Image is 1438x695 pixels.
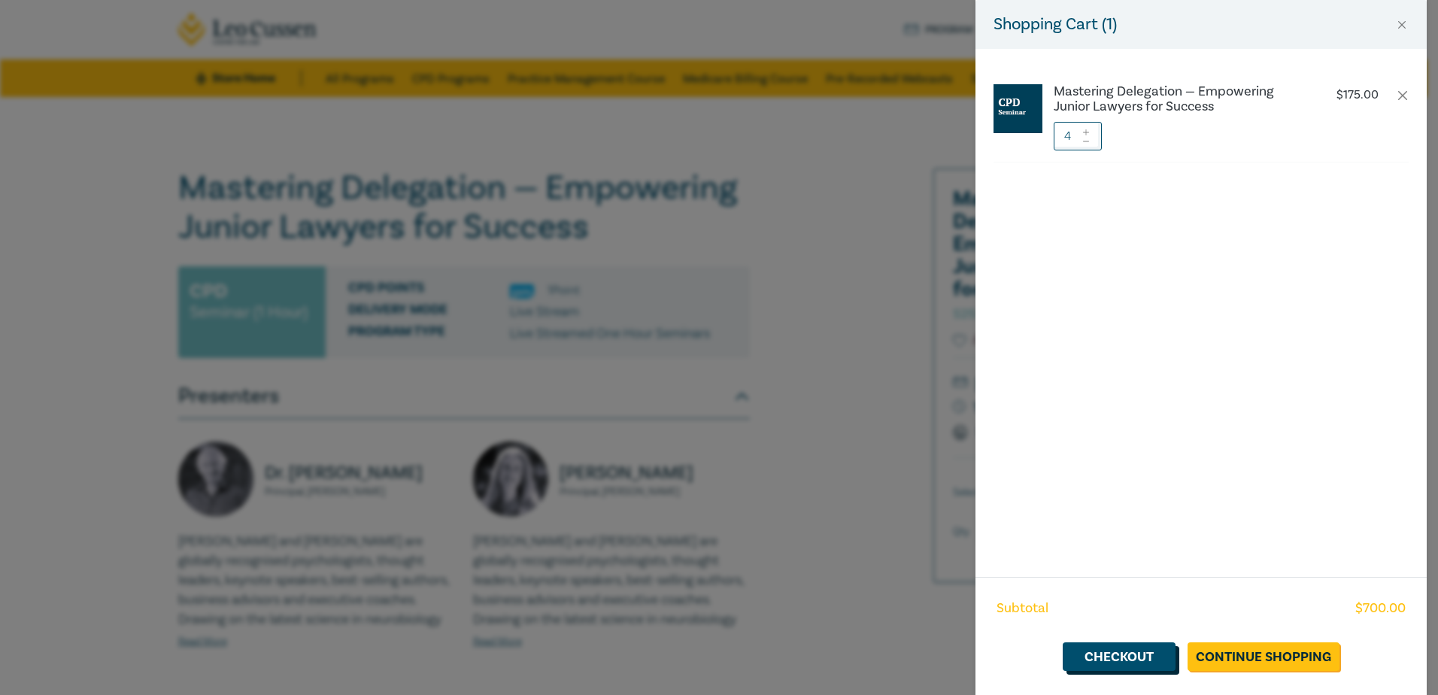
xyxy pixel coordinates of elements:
[1336,88,1379,102] p: $ 175.00
[1054,122,1102,150] input: 1
[1355,599,1406,618] span: $ 700.00
[994,12,1117,37] h5: Shopping Cart ( 1 )
[1063,642,1176,671] a: Checkout
[1395,18,1409,32] button: Close
[994,84,1042,133] img: CPD%20Seminar.jpg
[1188,642,1339,671] a: Continue Shopping
[1054,84,1303,114] a: Mastering Delegation — Empowering Junior Lawyers for Success
[997,599,1048,618] span: Subtotal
